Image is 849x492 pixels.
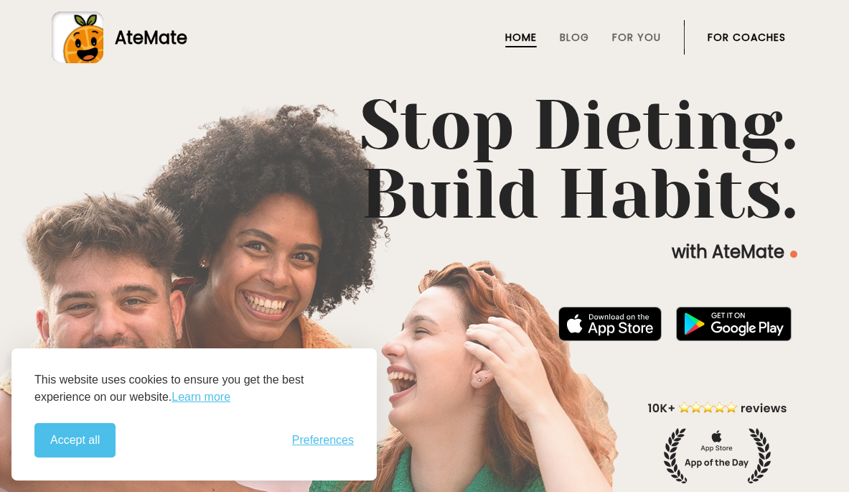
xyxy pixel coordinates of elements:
button: Toggle preferences [292,434,354,447]
p: This website uses cookies to ensure you get the best experience on our website. [34,371,354,406]
div: AteMate [103,25,187,50]
img: badge-download-apple.svg [558,307,662,341]
a: Learn more [172,389,230,406]
img: badge-download-google.png [676,307,792,341]
a: AteMate [52,11,797,63]
button: Accept all cookies [34,423,116,458]
a: For You [612,32,661,43]
span: Preferences [292,434,354,447]
img: home-hero-appoftheday.png [637,399,797,483]
a: Blog [560,32,589,43]
p: with AteMate [52,241,797,264]
a: Home [505,32,537,43]
h1: Stop Dieting. Build Habits. [52,91,797,229]
a: For Coaches [708,32,786,43]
